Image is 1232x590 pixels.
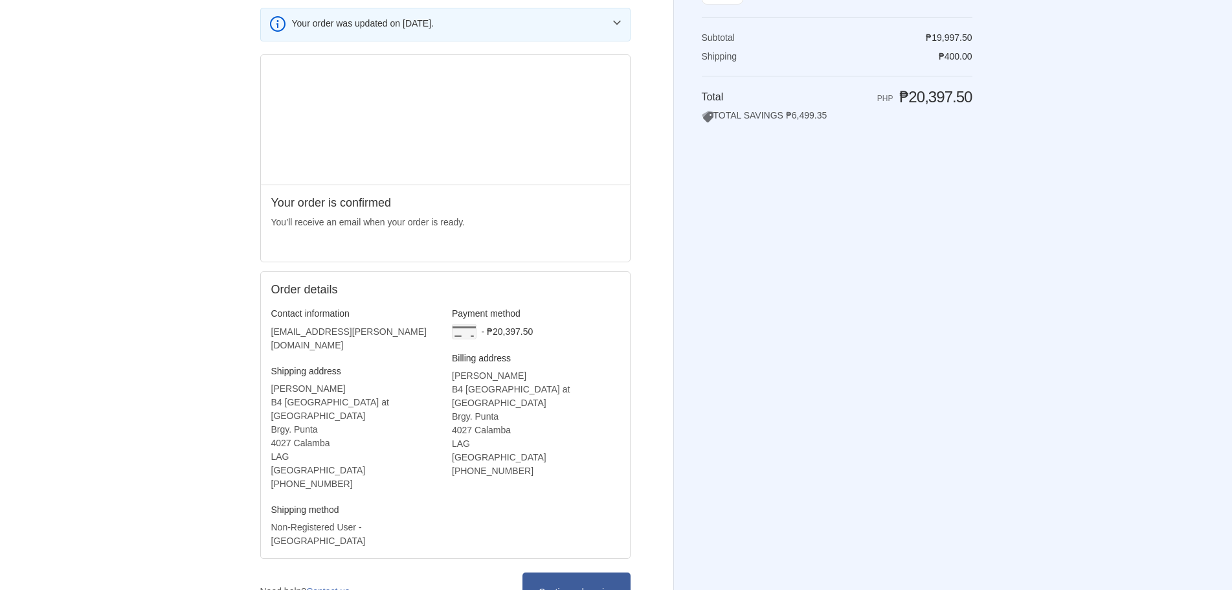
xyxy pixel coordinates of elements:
button: View more [603,8,631,37]
iframe: Google map displaying pin point of shipping address: Calamba, Laguna [261,55,631,185]
span: ₱19,997.50 [926,32,972,43]
h3: Contact information [271,308,439,319]
span: - ₱20,397.50 [481,326,533,337]
span: Total [702,91,724,102]
p: Non-Registered User - [GEOGRAPHIC_DATA] [271,521,439,548]
address: [PERSON_NAME] B4 [GEOGRAPHIC_DATA] at [GEOGRAPHIC_DATA] Brgy. Punta 4027 Calamba LAG [GEOGRAPHIC_... [452,369,620,478]
span: ₱6,499.35 [786,110,827,120]
span: PHP [877,94,893,103]
span: Shipping [702,51,737,62]
h3: Payment method [452,308,620,319]
div: Google map displaying pin point of shipping address: Calamba, Laguna [261,55,630,185]
h2: Order details [271,282,445,297]
bdo: [EMAIL_ADDRESS][PERSON_NAME][DOMAIN_NAME] [271,326,427,350]
span: ₱400.00 [939,51,972,62]
address: [PERSON_NAME] B4 [GEOGRAPHIC_DATA] at [GEOGRAPHIC_DATA] Brgy. Punta 4027 Calamba LAG [GEOGRAPHIC_... [271,382,439,491]
h3: Billing address [452,352,620,364]
span: ₱20,397.50 [899,88,972,106]
h3: Your order was updated on [DATE]. [292,17,603,29]
h2: Your order is confirmed [271,196,620,210]
th: Subtotal [702,32,847,43]
span: TOTAL SAVINGS [702,110,783,120]
h3: Shipping address [271,365,439,377]
p: You’ll receive an email when your order is ready. [271,216,620,229]
h3: Shipping method [271,504,439,516]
